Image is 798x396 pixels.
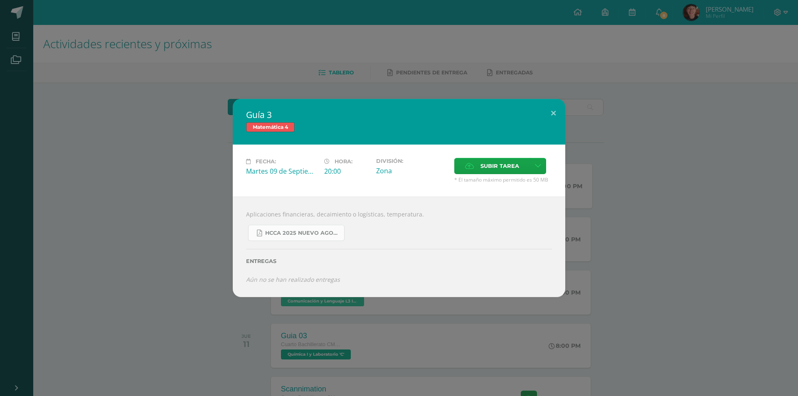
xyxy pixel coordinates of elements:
[246,109,552,121] h2: Guía 3
[542,99,565,127] button: Close (Esc)
[265,230,340,236] span: HCCA 2025 nuevo agosto 4ta matemáticas.pdf
[324,167,369,176] div: 20:00
[246,167,318,176] div: Martes 09 de Septiembre
[248,225,345,241] a: HCCA 2025 nuevo agosto 4ta matemáticas.pdf
[376,166,448,175] div: Zona
[246,275,340,283] i: Aún no se han realizado entregas
[454,176,552,183] span: * El tamaño máximo permitido es 50 MB
[246,122,295,132] span: Matemática 4
[246,258,552,264] label: Entregas
[335,158,352,165] span: Hora:
[233,197,565,297] div: Aplicaciones financieras, decaimiento o logísticas, temperatura.
[376,158,448,164] label: División:
[256,158,276,165] span: Fecha:
[480,158,519,174] span: Subir tarea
